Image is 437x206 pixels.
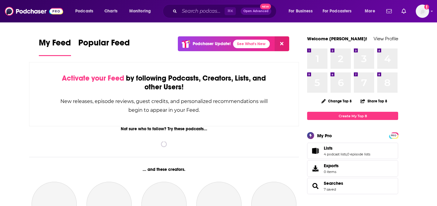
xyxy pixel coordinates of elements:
[62,74,124,83] span: Activate your Feed
[307,36,367,42] a: Welcome [PERSON_NAME]!
[78,38,130,56] a: Popular Feed
[307,160,398,177] a: Exports
[324,163,339,168] span: Exports
[225,7,236,15] span: ⌘ K
[71,6,101,16] button: open menu
[347,152,370,156] a: 0 episode lists
[324,152,347,156] a: 4 podcast lists
[5,5,63,17] img: Podchaser - Follow, Share and Rate Podcasts
[104,7,117,15] span: Charts
[374,36,398,42] a: View Profile
[29,126,299,131] div: Not sure who to follow? Try these podcasts...
[323,7,352,15] span: For Podcasters
[39,38,71,56] a: My Feed
[319,6,361,16] button: open menu
[129,7,151,15] span: Monitoring
[317,133,332,138] div: My Pro
[416,5,429,18] button: Show profile menu
[39,38,71,51] span: My Feed
[260,4,271,9] span: New
[399,6,408,16] a: Show notifications dropdown
[60,74,268,91] div: by following Podcasts, Creators, Lists, and other Users!
[100,6,121,16] a: Charts
[416,5,429,18] img: User Profile
[324,181,343,186] a: Searches
[179,6,225,16] input: Search podcasts, credits, & more...
[241,8,271,15] button: Open AdvancedNew
[365,7,375,15] span: More
[29,167,299,172] div: ... and these creators.
[307,178,398,194] span: Searches
[243,10,269,13] span: Open Advanced
[233,40,270,48] a: See What's New
[309,147,321,155] a: Lists
[361,6,383,16] button: open menu
[360,95,388,107] button: Share Top 8
[318,97,355,105] button: Change Top 8
[307,143,398,159] span: Lists
[284,6,320,16] button: open menu
[416,5,429,18] span: Logged in as teisenbe
[309,164,321,173] span: Exports
[60,97,268,115] div: New releases, episode reviews, guest credits, and personalized recommendations will begin to appe...
[324,145,333,151] span: Lists
[168,4,282,18] div: Search podcasts, credits, & more...
[424,5,429,9] svg: Add a profile image
[324,187,336,191] a: 7 saved
[307,112,398,120] a: Create My Top 8
[75,7,93,15] span: Podcasts
[125,6,159,16] button: open menu
[193,41,231,46] p: Podchaser Update!
[309,182,321,190] a: Searches
[347,152,347,156] span: ,
[324,145,370,151] a: Lists
[390,133,397,138] a: PRO
[324,170,339,174] span: 0 items
[384,6,394,16] a: Show notifications dropdown
[78,38,130,51] span: Popular Feed
[289,7,313,15] span: For Business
